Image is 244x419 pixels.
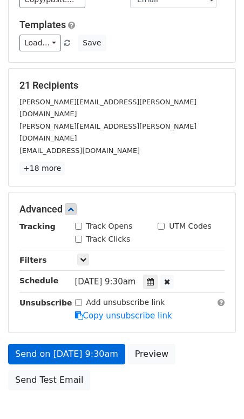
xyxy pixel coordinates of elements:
[86,221,133,232] label: Track Opens
[19,19,66,30] a: Templates
[8,370,90,390] a: Send Test Email
[19,222,56,231] strong: Tracking
[19,35,61,51] a: Load...
[75,277,136,287] span: [DATE] 9:30am
[19,276,58,285] strong: Schedule
[19,256,47,264] strong: Filters
[19,147,140,155] small: [EMAIL_ADDRESS][DOMAIN_NAME]
[169,221,211,232] label: UTM Codes
[78,35,106,51] button: Save
[19,298,72,307] strong: Unsubscribe
[19,122,196,143] small: [PERSON_NAME][EMAIL_ADDRESS][PERSON_NAME][DOMAIN_NAME]
[86,297,165,308] label: Add unsubscribe link
[86,234,131,245] label: Track Clicks
[19,79,225,91] h5: 21 Recipients
[8,344,125,364] a: Send on [DATE] 9:30am
[19,98,196,118] small: [PERSON_NAME][EMAIL_ADDRESS][PERSON_NAME][DOMAIN_NAME]
[19,162,65,175] a: +18 more
[75,311,172,321] a: Copy unsubscribe link
[19,203,225,215] h5: Advanced
[128,344,175,364] a: Preview
[190,367,244,419] iframe: Chat Widget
